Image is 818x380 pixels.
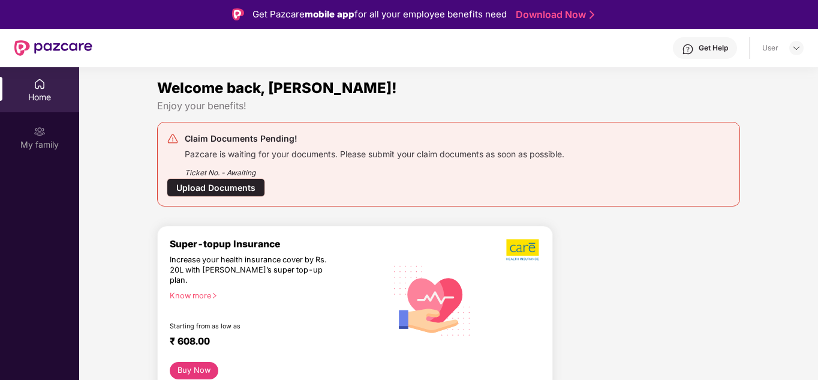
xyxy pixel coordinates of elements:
[14,40,92,56] img: New Pazcare Logo
[792,43,801,53] img: svg+xml;base64,PHN2ZyBpZD0iRHJvcGRvd24tMzJ4MzIiIHhtbG5zPSJodHRwOi8vd3d3LnczLm9yZy8yMDAwL3N2ZyIgd2...
[211,292,218,299] span: right
[185,160,564,178] div: Ticket No. - Awaiting
[157,79,397,97] span: Welcome back, [PERSON_NAME]!
[170,238,386,250] div: Super-topup Insurance
[516,8,591,21] a: Download Now
[305,8,354,20] strong: mobile app
[34,125,46,137] img: svg+xml;base64,PHN2ZyB3aWR0aD0iMjAiIGhlaWdodD0iMjAiIHZpZXdCb3g9IjAgMCAyMCAyMCIgZmlsbD0ibm9uZSIgeG...
[170,291,379,300] div: Know more
[386,253,479,347] img: svg+xml;base64,PHN2ZyB4bWxucz0iaHR0cDovL3d3dy53My5vcmcvMjAwMC9zdmciIHhtbG5zOnhsaW5rPSJodHRwOi8vd3...
[682,43,694,55] img: svg+xml;base64,PHN2ZyBpZD0iSGVscC0zMngzMiIgeG1sbnM9Imh0dHA6Ly93d3cudzMub3JnLzIwMDAvc3ZnIiB3aWR0aD...
[699,43,728,53] div: Get Help
[34,78,46,90] img: svg+xml;base64,PHN2ZyBpZD0iSG9tZSIgeG1sbnM9Imh0dHA6Ly93d3cudzMub3JnLzIwMDAvc3ZnIiB3aWR0aD0iMjAiIG...
[232,8,244,20] img: Logo
[170,322,335,331] div: Starting from as low as
[185,131,564,146] div: Claim Documents Pending!
[170,255,334,286] div: Increase your health insurance cover by Rs. 20L with [PERSON_NAME]’s super top-up plan.
[170,336,374,350] div: ₹ 608.00
[167,178,265,197] div: Upload Documents
[185,146,564,160] div: Pazcare is waiting for your documents. Please submit your claim documents as soon as possible.
[252,7,507,22] div: Get Pazcare for all your employee benefits need
[506,238,540,261] img: b5dec4f62d2307b9de63beb79f102df3.png
[762,43,778,53] div: User
[167,133,179,145] img: svg+xml;base64,PHN2ZyB4bWxucz0iaHR0cDovL3d3dy53My5vcmcvMjAwMC9zdmciIHdpZHRoPSIyNCIgaGVpZ2h0PSIyNC...
[590,8,594,21] img: Stroke
[157,100,740,112] div: Enjoy your benefits!
[170,362,218,379] button: Buy Now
